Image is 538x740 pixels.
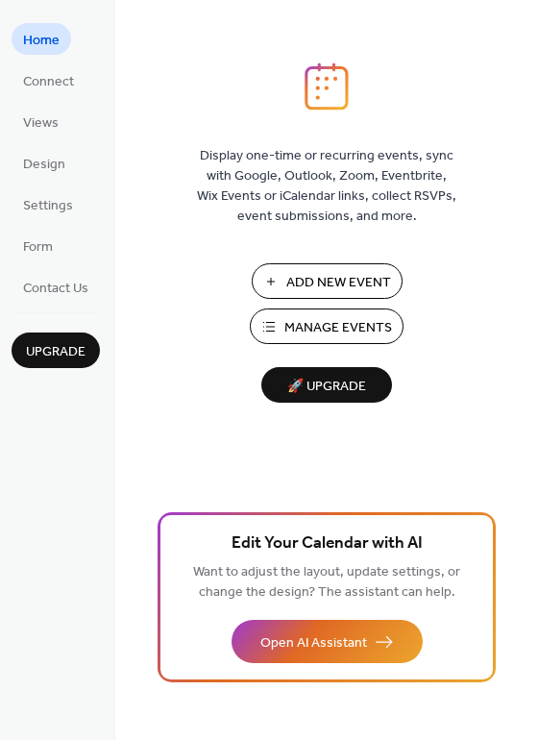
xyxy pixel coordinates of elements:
[23,72,74,92] span: Connect
[23,155,65,175] span: Design
[305,62,349,111] img: logo_icon.svg
[23,31,60,51] span: Home
[23,237,53,258] span: Form
[26,342,86,362] span: Upgrade
[232,620,423,663] button: Open AI Assistant
[232,530,423,557] span: Edit Your Calendar with AI
[273,374,380,400] span: 🚀 Upgrade
[12,106,70,137] a: Views
[12,230,64,261] a: Form
[250,308,403,344] button: Manage Events
[23,113,59,134] span: Views
[197,146,456,227] span: Display one-time or recurring events, sync with Google, Outlook, Zoom, Eventbrite, Wix Events or ...
[12,188,85,220] a: Settings
[260,633,367,654] span: Open AI Assistant
[12,147,77,179] a: Design
[12,333,100,368] button: Upgrade
[284,318,392,338] span: Manage Events
[12,64,86,96] a: Connect
[12,23,71,55] a: Home
[23,196,73,216] span: Settings
[286,273,391,293] span: Add New Event
[261,367,392,403] button: 🚀 Upgrade
[252,263,403,299] button: Add New Event
[23,279,88,299] span: Contact Us
[193,559,460,605] span: Want to adjust the layout, update settings, or change the design? The assistant can help.
[12,271,100,303] a: Contact Us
